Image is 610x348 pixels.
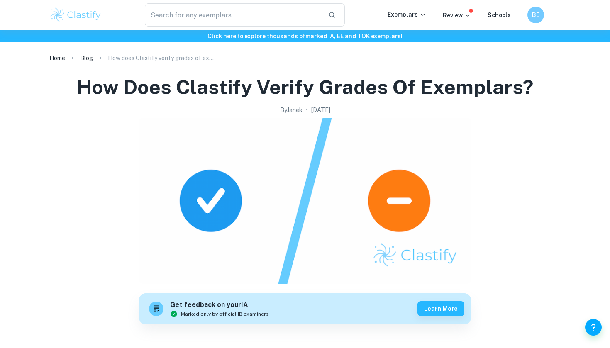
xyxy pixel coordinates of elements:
input: Search for any exemplars... [145,3,322,27]
button: BE [527,7,544,23]
h2: By Janek [280,105,303,114]
h6: BE [531,10,541,19]
button: Help and Feedback [585,319,602,336]
a: Get feedback on yourIAMarked only by official IB examinersLearn more [139,293,471,324]
p: How does Clastify verify grades of exemplars? [108,54,216,63]
a: Blog [80,52,93,64]
p: Review [443,11,471,20]
h2: [DATE] [311,105,330,114]
a: Schools [488,12,511,18]
img: How does Clastify verify grades of exemplars? cover image [139,118,471,284]
p: • [306,105,308,114]
button: Learn more [417,301,464,316]
p: Exemplars [388,10,426,19]
img: Clastify logo [49,7,102,23]
h1: How does Clastify verify grades of exemplars? [77,74,533,100]
span: Marked only by official IB examiners [181,310,269,318]
a: Home [49,52,65,64]
h6: Get feedback on your IA [170,300,269,310]
h6: Click here to explore thousands of marked IA, EE and TOK exemplars ! [2,32,608,41]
